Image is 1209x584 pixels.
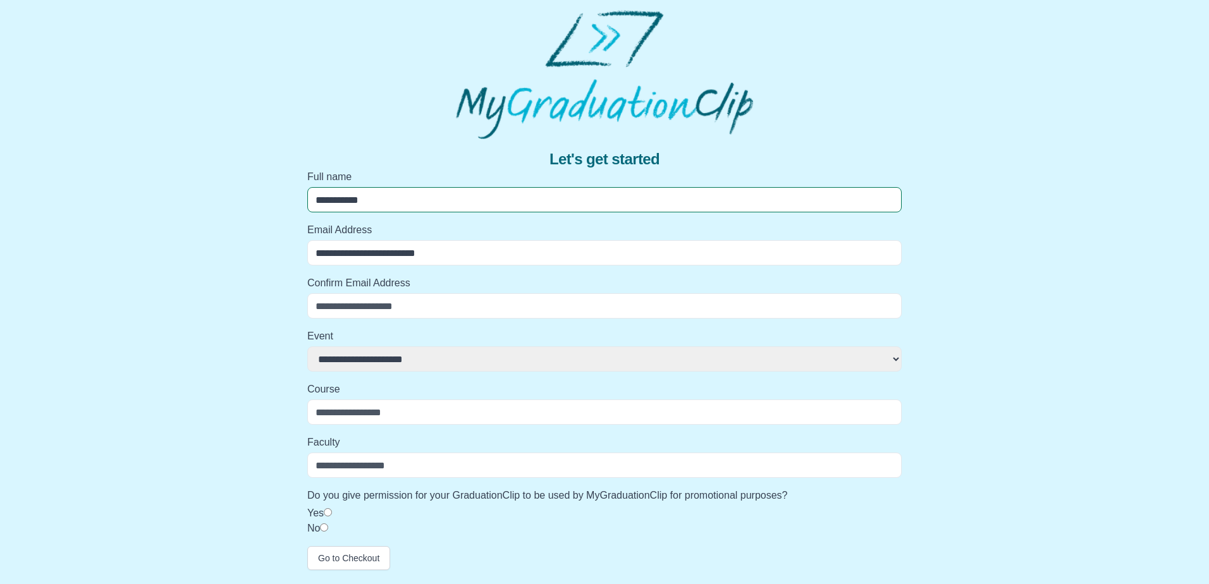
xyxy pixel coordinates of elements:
[307,169,902,185] label: Full name
[307,508,324,518] label: Yes
[307,435,902,450] label: Faculty
[307,523,320,533] label: No
[456,10,753,139] img: MyGraduationClip
[307,329,902,344] label: Event
[307,546,390,570] button: Go to Checkout
[307,488,902,503] label: Do you give permission for your GraduationClip to be used by MyGraduationClip for promotional pur...
[549,149,660,169] span: Let's get started
[307,276,902,291] label: Confirm Email Address
[307,382,902,397] label: Course
[307,222,902,238] label: Email Address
